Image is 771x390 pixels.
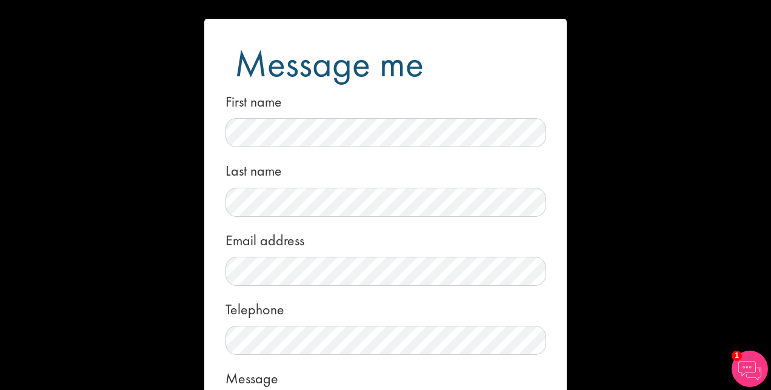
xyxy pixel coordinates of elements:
label: Last name [225,156,282,181]
label: Email address [225,226,304,251]
span: 1 [732,351,742,361]
label: Telephone [225,295,284,320]
label: Message [225,364,278,389]
img: Chatbot [732,351,768,387]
